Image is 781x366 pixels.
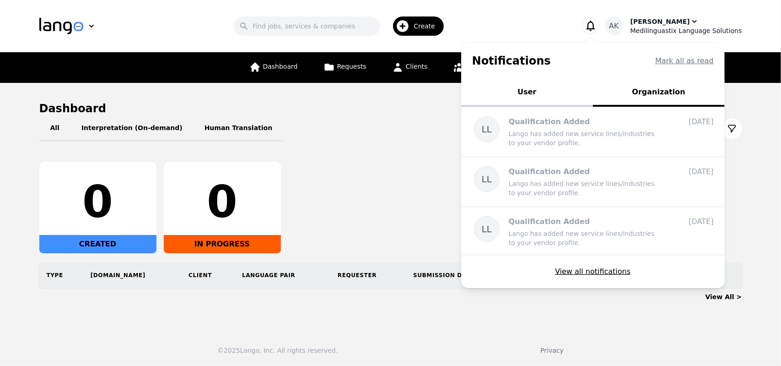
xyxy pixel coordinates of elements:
[482,173,492,186] span: LL
[630,17,690,26] div: [PERSON_NAME]
[509,216,655,227] p: Qualification Added
[461,79,725,107] div: Tabs
[509,229,655,247] p: Lango has added new service lines/industries to your vendor profile.
[194,116,284,142] button: Human Translation
[482,223,492,235] span: LL
[380,13,449,39] button: Create
[387,52,433,83] a: Clients
[39,235,156,253] div: CREATED
[330,262,406,288] th: Requester
[472,54,551,68] h1: Notifications
[609,21,619,32] span: AK
[655,55,714,66] button: Mark all as read
[414,22,442,31] span: Create
[406,262,512,288] th: Submission Date
[39,116,70,142] button: All
[555,266,630,277] button: View all notifications
[181,262,235,288] th: Client
[509,129,655,147] p: Lango has added new service lines/industries to your vendor profile.
[706,293,742,300] a: View All >
[83,262,181,288] th: [DOMAIN_NAME]
[722,119,742,139] button: Filter
[689,167,714,176] time: [DATE]
[244,52,303,83] a: Dashboard
[39,18,83,34] img: Logo
[482,123,492,136] span: LL
[318,52,372,83] a: Requests
[164,235,281,253] div: IN PROGRESS
[689,217,714,226] time: [DATE]
[689,117,714,126] time: [DATE]
[39,101,742,116] h1: Dashboard
[540,347,564,354] a: Privacy
[461,79,593,107] button: User
[593,79,725,107] button: Organization
[70,116,194,142] button: Interpretation (On-demand)
[509,166,655,177] p: Qualification Added
[509,116,655,127] p: Qualification Added
[217,346,338,355] div: © 2025 Lango, Inc. All rights reserved.
[630,26,742,35] div: Medilinguastix Language Solutions
[605,17,742,35] button: AK[PERSON_NAME]Medilinguastix Language Solutions
[263,63,298,70] span: Dashboard
[337,63,366,70] span: Requests
[47,180,149,224] div: 0
[406,63,428,70] span: Clients
[448,52,498,83] a: Vendors
[171,180,274,224] div: 0
[39,262,83,288] th: Type
[509,179,655,197] p: Lango has added new service lines/industries to your vendor profile.
[234,16,380,36] input: Find jobs, services & companies
[235,262,330,288] th: Language Pair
